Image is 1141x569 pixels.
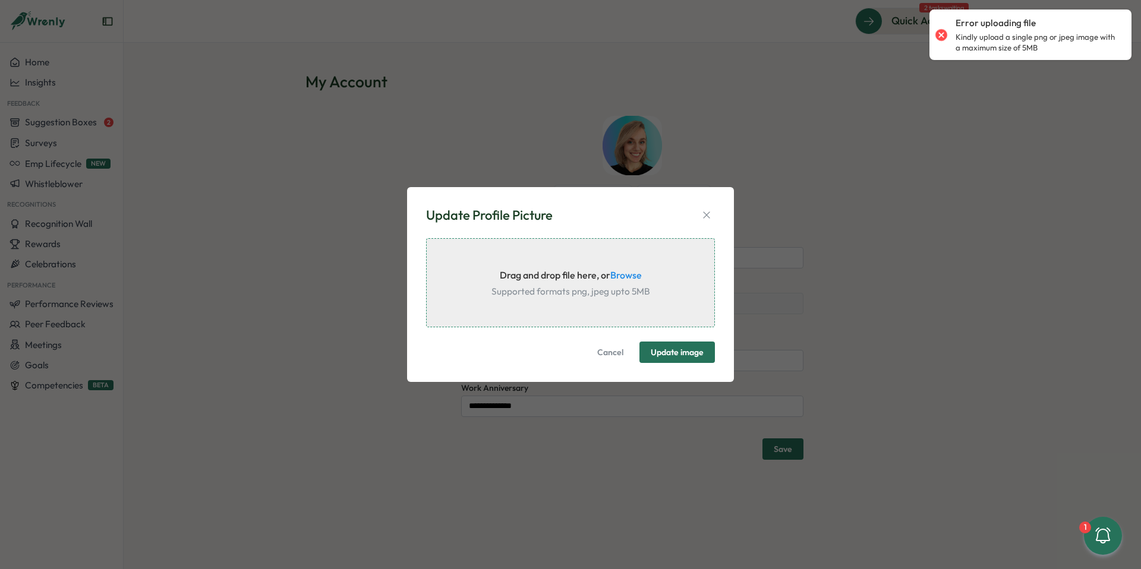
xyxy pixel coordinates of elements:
button: 1 [1084,517,1122,555]
div: 1 [1079,521,1091,533]
button: Update image [639,342,715,363]
span: Cancel [597,342,623,362]
p: Error uploading file [956,17,1036,30]
p: Kindly upload a single png or jpeg image with a maximum size of 5MB [956,32,1120,53]
span: Update image [651,348,704,356]
div: Update Profile Picture [426,206,553,225]
button: Cancel [586,342,635,363]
